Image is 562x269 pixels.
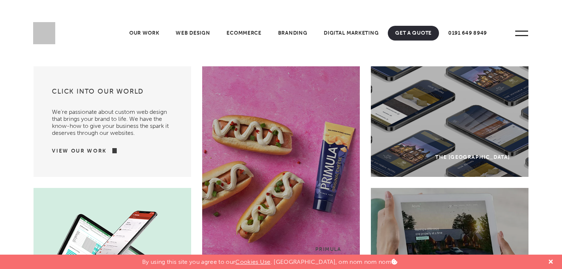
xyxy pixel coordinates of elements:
a: Web Design [168,26,217,41]
a: The [GEOGRAPHIC_DATA] [371,66,528,177]
a: View Our Work [52,147,107,155]
a: Get A Quote [388,26,439,41]
p: We’re passionate about custom web design that brings your brand to life. We have the know-how to ... [52,101,173,136]
a: Branding [271,26,315,41]
a: Ecommerce [219,26,268,41]
a: Our Work [122,26,167,41]
div: Primula [315,246,341,252]
div: The [GEOGRAPHIC_DATA] [435,154,510,160]
a: 0191 649 8949 [441,26,494,41]
a: Primula [202,66,360,269]
a: Digital Marketing [316,26,386,41]
h3: Click into our world [52,87,173,101]
a: Cookies Use [235,258,271,265]
img: Sleeky Web Design Newcastle [33,22,55,44]
p: By using this site you agree to our . [GEOGRAPHIC_DATA], om nom nom nom [142,255,397,265]
img: arrow [107,148,117,153]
